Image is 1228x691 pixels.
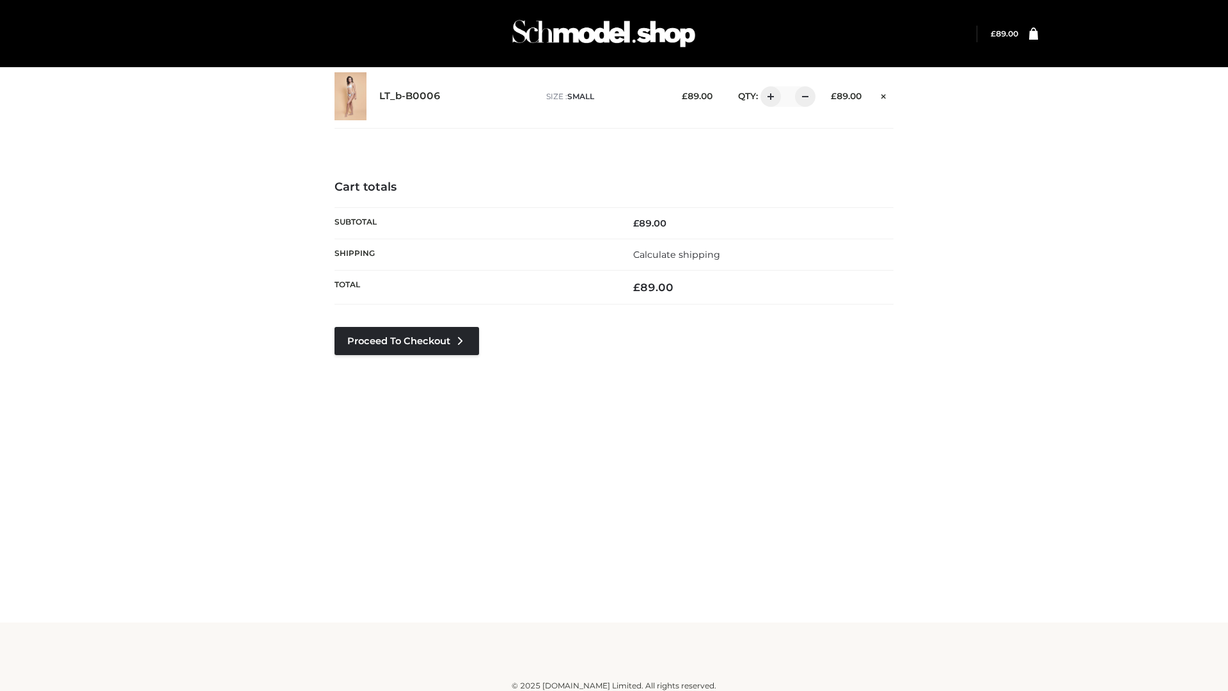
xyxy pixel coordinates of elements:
span: £ [831,91,837,101]
bdi: 89.00 [682,91,712,101]
span: £ [991,29,996,38]
img: Schmodel Admin 964 [508,8,700,59]
a: LT_b-B0006 [379,90,441,102]
span: SMALL [567,91,594,101]
a: £89.00 [991,29,1018,38]
bdi: 89.00 [633,218,666,229]
span: £ [633,281,640,294]
th: Subtotal [335,207,614,239]
span: £ [633,218,639,229]
th: Total [335,271,614,305]
p: size : [546,91,662,102]
a: Calculate shipping [633,249,720,260]
bdi: 89.00 [633,281,673,294]
h4: Cart totals [335,180,893,195]
th: Shipping [335,239,614,270]
img: LT_b-B0006 - SMALL [335,72,366,120]
span: £ [682,91,688,101]
bdi: 89.00 [991,29,1018,38]
a: Remove this item [874,86,893,103]
a: Proceed to Checkout [335,327,479,355]
bdi: 89.00 [831,91,862,101]
div: QTY: [725,86,811,107]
